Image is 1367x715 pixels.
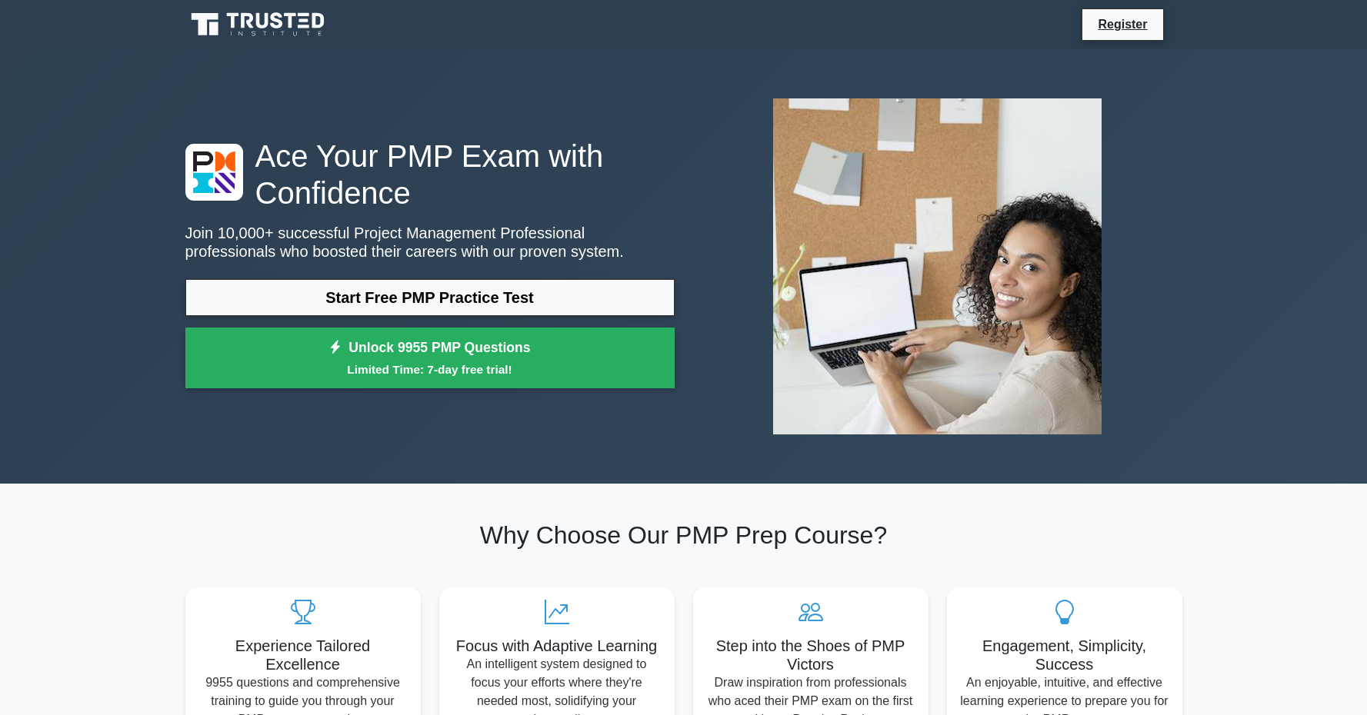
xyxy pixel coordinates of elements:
p: Join 10,000+ successful Project Management Professional professionals who boosted their careers w... [185,224,675,261]
h1: Ace Your PMP Exam with Confidence [185,138,675,211]
h5: Focus with Adaptive Learning [452,637,662,655]
small: Limited Time: 7-day free trial! [205,361,655,378]
h2: Why Choose Our PMP Prep Course? [185,520,1182,550]
a: Start Free PMP Practice Test [185,279,675,316]
h5: Engagement, Simplicity, Success [959,637,1170,673]
a: Unlock 9955 PMP QuestionsLimited Time: 7-day free trial! [185,328,675,389]
h5: Step into the Shoes of PMP Victors [705,637,916,673]
a: Register [1089,15,1156,34]
h5: Experience Tailored Excellence [198,637,408,673]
